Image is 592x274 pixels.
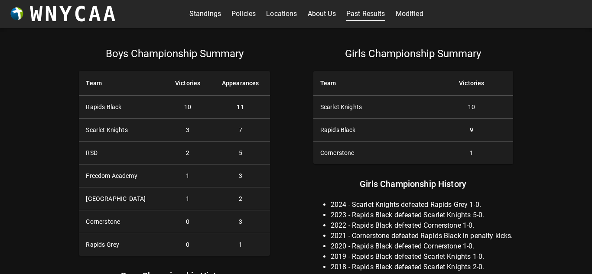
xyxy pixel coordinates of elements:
[165,119,210,142] td: 3
[79,71,165,96] th: Team
[308,7,336,21] a: About Us
[266,7,297,21] a: Locations
[313,142,430,164] th: Cornerstone
[430,119,513,142] td: 9
[331,220,513,231] li: 2022 - Rapids Black defeated Cornerstone 1-0.
[79,187,165,210] th: [GEOGRAPHIC_DATA]
[331,251,513,262] li: 2019 - Rapids Black defeated Scarlet Knights 1-0.
[165,187,210,210] td: 1
[79,164,165,187] th: Freedom Academy
[211,119,270,142] td: 7
[211,233,270,256] td: 1
[331,200,513,210] li: 2024 - Scarlet Knights defeated Rapids Grey 1-0.
[313,47,513,61] p: Girls Championship Summary
[79,47,270,61] p: Boys Championship Summary
[430,142,513,164] td: 1
[30,2,117,26] h3: WNYCAA
[430,71,513,96] th: Victories
[211,187,270,210] td: 2
[211,164,270,187] td: 3
[165,210,210,233] td: 0
[211,210,270,233] td: 3
[189,7,221,21] a: Standings
[331,262,513,272] li: 2018 - Rapids Black defeated Scarlet Knights 2-0.
[231,7,256,21] a: Policies
[331,241,513,251] li: 2020 - Rapids Black defeated Cornerstone 1-0.
[331,231,513,241] li: 2021 - Cornerstone defeated Rapids Black in penalty kicks.
[313,119,430,142] th: Rapids Black
[331,210,513,220] li: 2023 - Rapids Black defeated Scarlet Knights 5-0.
[211,142,270,164] td: 5
[346,7,385,21] a: Past Results
[211,71,270,96] th: Appearances
[165,142,210,164] td: 2
[165,96,210,119] td: 10
[79,96,165,119] th: Rapids Black
[79,210,165,233] th: Cornerstone
[79,233,165,256] th: Rapids Grey
[430,96,513,119] td: 10
[313,71,430,96] th: Team
[10,7,23,20] img: wnycaaBall.png
[313,96,430,119] th: Scarlet Knights
[79,119,165,142] th: Scarlet Knights
[165,233,210,256] td: 0
[313,177,513,191] p: Girls Championship History
[79,142,165,164] th: RSD
[211,96,270,119] td: 11
[165,164,210,187] td: 1
[396,7,423,21] a: Modified
[165,71,210,96] th: Victories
